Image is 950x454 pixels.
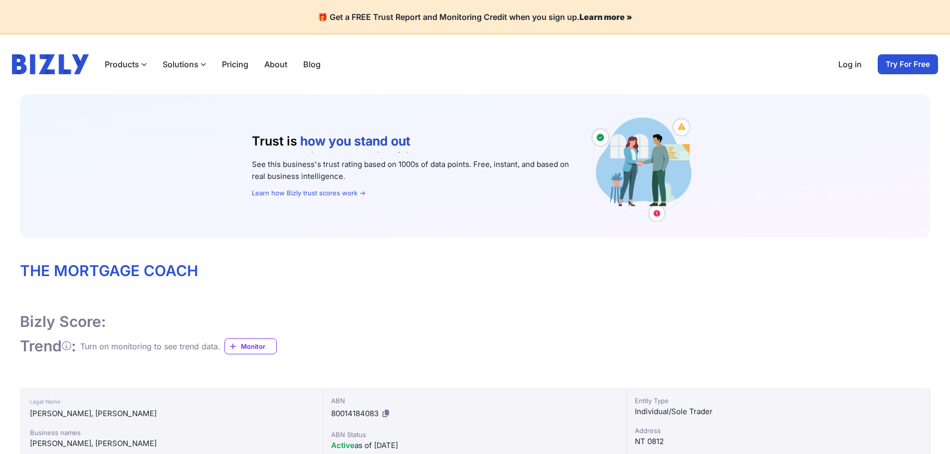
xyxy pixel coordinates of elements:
[331,409,379,418] span: 80014184083
[20,312,106,331] h1: Bizly Score:
[635,426,922,436] div: Address
[635,396,922,406] div: Entity Type
[587,110,699,222] img: Australian small business owners illustration
[252,189,366,197] a: Learn how Bizly trust scores work →
[252,158,571,182] p: See this business's trust rating based on 1000s of data points. Free, instant, and based on real ...
[838,58,862,70] a: Log in
[878,54,938,74] a: Try For Free
[331,430,618,440] div: ABN Status
[224,338,277,354] a: Monitor
[252,134,297,149] span: Trust is
[300,149,413,164] li: who you work with
[300,134,413,149] li: how you stand out
[30,438,313,450] div: [PERSON_NAME], [PERSON_NAME]
[264,58,287,70] a: About
[12,12,938,22] h4: 🎁 Get a FREE Trust Report and Monitoring Credit when you sign up.
[222,58,248,70] a: Pricing
[30,396,313,408] div: Legal Name
[331,441,355,450] span: Active
[30,428,313,438] div: Business names
[635,436,922,448] div: NT 0812
[331,440,618,452] div: as of [DATE]
[163,58,206,70] button: Solutions
[635,406,922,418] div: Individual/Sole Trader
[579,12,632,22] a: Learn more »
[331,396,618,406] div: ABN
[20,337,76,356] h1: Trend :
[241,341,276,351] span: Monitor
[20,262,930,281] h1: THE MORTGAGE COACH
[303,58,321,70] a: Blog
[80,340,220,352] div: Turn on monitoring to see trend data.
[105,58,147,70] button: Products
[30,408,313,420] div: [PERSON_NAME], [PERSON_NAME]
